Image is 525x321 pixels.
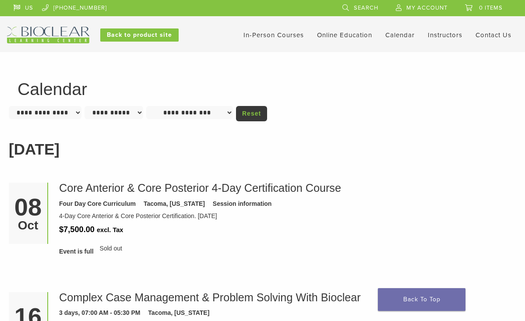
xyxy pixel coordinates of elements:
[406,4,447,11] span: My Account
[59,182,341,194] a: Core Anterior & Core Posterior 4-Day Certification Course
[59,225,95,234] span: $7,500.00
[354,4,378,11] span: Search
[12,219,44,232] div: Oct
[59,247,94,256] span: Event is full
[9,138,516,161] h2: [DATE]
[213,199,272,208] div: Session information
[476,31,511,39] a: Contact Us
[479,4,503,11] span: 0 items
[385,31,415,39] a: Calendar
[59,291,361,303] a: Complex Case Management & Problem Solving With Bioclear
[97,226,123,233] span: excl. Tax
[7,27,89,43] img: Bioclear
[236,106,267,121] a: Reset
[148,308,209,317] div: Tacoma, [US_STATE]
[12,195,44,219] div: 08
[243,31,304,39] a: In-Person Courses
[378,288,465,311] a: Back To Top
[59,212,510,221] div: 4-Day Core Anterior & Core Posterior Certification. [DATE]
[144,199,205,208] div: Tacoma, [US_STATE]
[317,31,372,39] a: Online Education
[59,308,140,317] div: 3 days, 07:00 AM - 05:30 PM
[100,28,179,42] a: Back to product site
[59,199,136,208] div: Four Day Core Curriculum
[18,81,507,98] h1: Calendar
[428,31,462,39] a: Instructors
[59,244,510,261] div: Sold out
